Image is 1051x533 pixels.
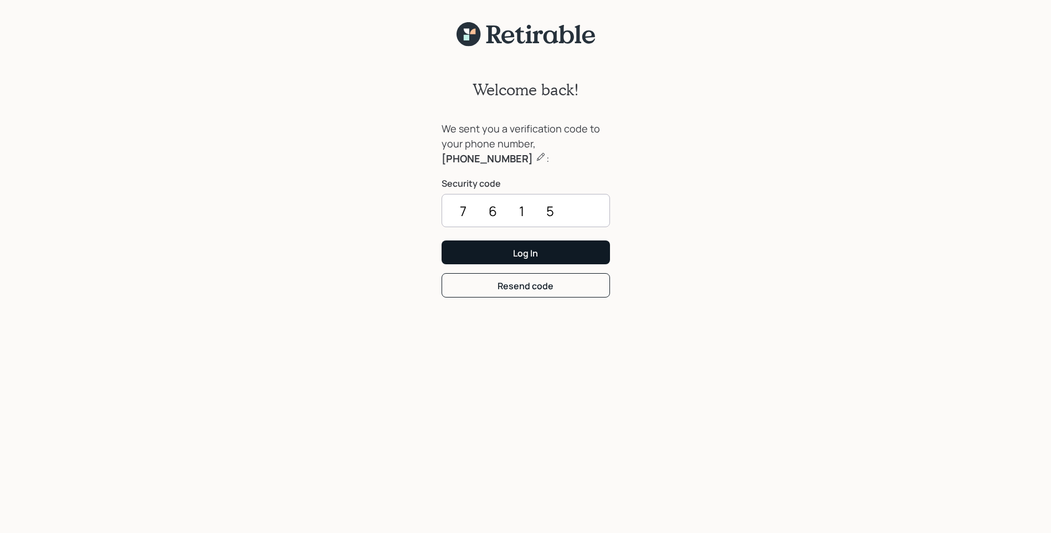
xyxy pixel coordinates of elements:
div: Log In [513,247,538,259]
div: We sent you a verification code to your phone number, : [442,121,610,166]
h2: Welcome back! [473,80,579,99]
div: Resend code [498,280,553,292]
b: [PHONE_NUMBER] [442,152,533,165]
button: Log In [442,240,610,264]
button: Resend code [442,273,610,297]
input: •••• [442,194,610,227]
label: Security code [442,177,610,189]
